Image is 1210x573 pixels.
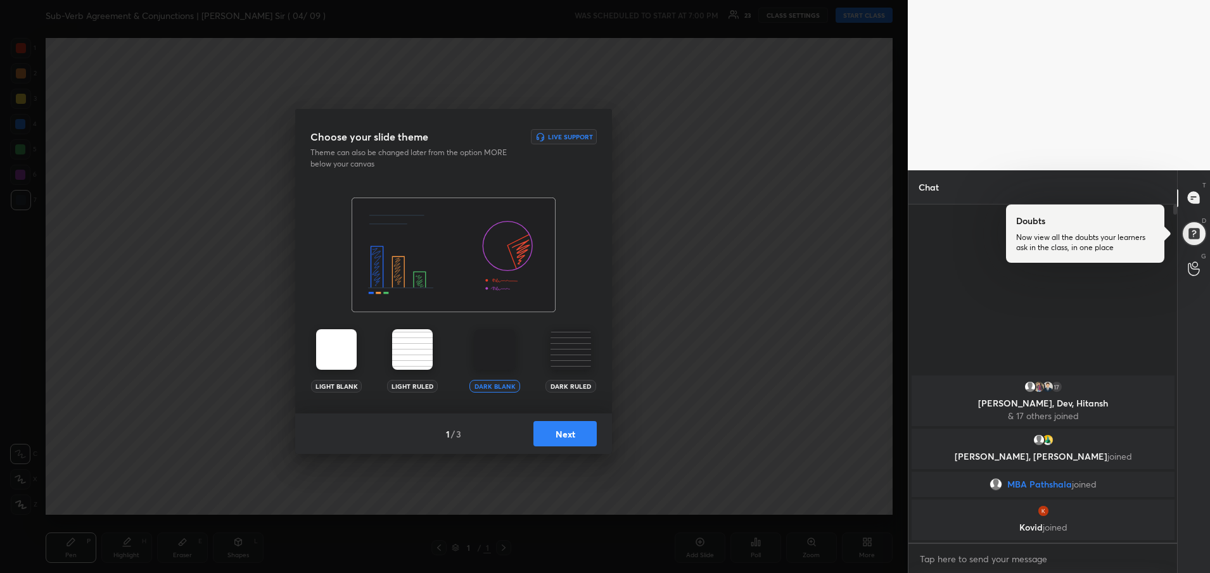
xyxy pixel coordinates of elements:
div: Dark Blank [469,380,520,393]
div: 17 [1050,381,1062,393]
img: default.png [990,478,1002,491]
img: thumbnail.jpg [1041,381,1054,393]
p: [PERSON_NAME], [PERSON_NAME] [919,451,1167,462]
span: joined [1107,450,1131,462]
div: Dark Ruled [545,380,596,393]
h6: Live Support [548,134,593,140]
img: darkTheme.aa1caeba.svg [474,329,515,370]
h4: / [451,427,455,441]
img: darkThemeBanner.f801bae7.svg [352,198,556,313]
p: Theme can also be changed later from the option MORE below your canvas [310,147,516,170]
p: [PERSON_NAME], Dev, Hitansh [919,398,1167,408]
p: D [1202,216,1206,225]
span: MBA Pathshala [1007,479,1072,489]
div: grid [908,373,1178,543]
p: & 17 others joined [919,411,1167,421]
img: thumbnail.jpg [1036,505,1049,517]
p: T [1202,180,1206,190]
img: default.png [1032,434,1045,446]
span: joined [1042,521,1067,533]
h4: 1 [446,427,450,441]
img: lightTheme.5bb83c5b.svg [316,329,357,370]
p: G [1201,251,1206,261]
div: Light Blank [311,380,362,393]
span: joined [1072,479,1097,489]
img: darkRuledTheme.359fb5fd.svg [551,329,591,370]
h4: 3 [456,427,461,441]
img: thumbnail.jpg [1032,381,1045,393]
h3: Choose your slide theme [310,129,428,144]
img: default.png [1023,381,1036,393]
div: Light Ruled [387,380,438,393]
button: Next [533,421,597,446]
p: Chat [908,170,949,204]
img: thumbnail.jpg [1041,434,1054,446]
img: lightRuledTheme.002cd57a.svg [392,329,433,370]
p: Kovid [919,522,1167,532]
